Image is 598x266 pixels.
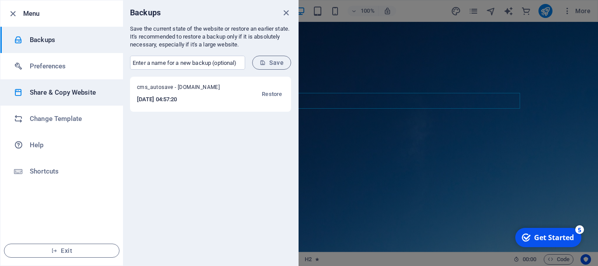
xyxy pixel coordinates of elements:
[130,7,161,18] h6: Backups
[130,25,291,49] p: Save the current state of the website or restore an earlier state. It's recommended to restore a ...
[30,61,111,71] h6: Preferences
[30,35,111,45] h6: Backups
[252,56,291,70] button: Save
[0,132,123,158] a: Help
[5,4,71,23] div: Get Started 5 items remaining, 0% complete
[65,1,74,10] div: 5
[262,89,282,99] span: Restore
[260,59,284,66] span: Save
[137,84,231,94] span: cms_autosave - [DOMAIN_NAME]
[130,56,245,70] input: Enter a name for a new backup (optional)
[11,247,112,254] span: Exit
[24,8,63,18] div: Get Started
[30,140,111,150] h6: Help
[260,84,284,105] button: Restore
[4,244,120,258] button: Exit
[137,94,231,105] h6: [DATE] 04:57:20
[30,113,111,124] h6: Change Template
[30,87,111,98] h6: Share & Copy Website
[281,7,291,18] button: close
[30,166,111,177] h6: Shortcuts
[23,8,116,19] h6: Menu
